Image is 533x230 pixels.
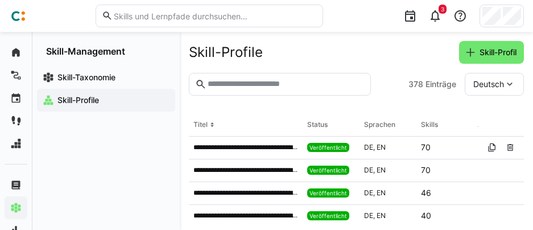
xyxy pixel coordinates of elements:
span: de [364,188,377,197]
span: Veröffentlicht [309,144,347,151]
span: en [377,188,386,197]
button: Skill-Profil [459,41,524,64]
span: de [364,143,377,151]
h2: Skill-Profile [189,44,263,61]
p: 46 [421,187,431,199]
span: Skill-Profil [478,47,518,58]
span: 378 [408,79,423,90]
p: 70 [421,142,431,153]
span: en [377,143,386,151]
span: Deutsch [473,79,504,90]
span: Veröffentlicht [309,190,347,196]
span: Einträge [425,79,456,90]
span: en [377,211,386,220]
div: Skills [421,120,438,129]
div: Sprachen [364,120,395,129]
div: Assigned to [478,120,515,129]
p: 40 [421,210,431,221]
div: Titel [193,120,208,129]
span: 3 [441,6,444,13]
div: Status [307,120,328,129]
span: en [377,166,386,174]
input: Skills und Lernpfade durchsuchen… [113,11,316,21]
span: Veröffentlicht [309,167,347,174]
span: de [364,211,377,220]
span: Veröffentlicht [309,212,347,219]
p: 70 [421,165,431,176]
span: de [364,166,377,174]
